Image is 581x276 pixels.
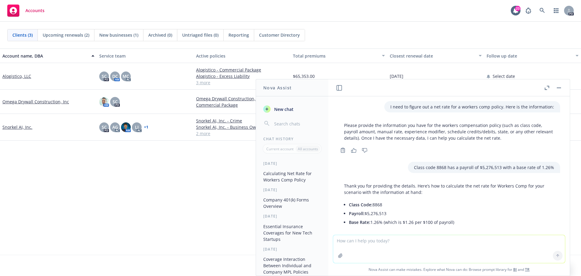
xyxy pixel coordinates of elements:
a: Report a Bug [522,5,534,17]
span: SC [113,98,118,105]
a: Alogistico, LLC [2,73,31,79]
button: Closest renewal date [387,48,484,63]
a: Switch app [550,5,562,17]
h1: Nova Assist [263,85,292,91]
span: SC [102,73,107,79]
button: Company 401(k) Forms Overview [261,195,323,211]
button: Active policies [194,48,290,63]
p: Please provide the information you have for the workers compensation policy (such as class code, ... [344,122,554,141]
span: SC [102,124,107,130]
img: photo [121,122,131,132]
li: 1.26% (which is $1.26 per $100 of payroll) [349,218,554,227]
div: [DATE] [256,187,328,192]
div: [DATE] [256,161,328,166]
span: DC [112,73,118,79]
div: Total premiums [293,53,378,59]
div: 23 [515,6,520,11]
a: Alogistico - Commercial Package [196,67,288,73]
div: Chat History [256,136,328,141]
button: Essential Insurance Coverages for New Tech Startups [261,221,323,244]
span: New chat [273,106,294,112]
span: Untriaged files (0) [182,32,218,38]
p: Class code 8868 has a payroll of $5,276,513 with a base rate of 1.26% [414,164,554,171]
span: MC [123,73,129,79]
div: Follow up date [487,53,572,59]
span: Customer Directory [259,32,300,38]
button: Calculating Net Rate for Workers Comp Policy [261,168,323,185]
a: Omega Drywall Construction, Inc - Commercial Package [196,95,288,108]
span: Clients (3) [12,32,33,38]
svg: Copy to clipboard [340,148,346,153]
span: Upcoming renewals (2) [43,32,89,38]
p: Thank you for providing the details. Here’s how to calculate the net rate for Workers Comp for yo... [344,183,554,195]
div: Account name, DBA [2,53,88,59]
p: All accounts [298,146,318,151]
button: Follow up date [484,48,581,63]
span: Base Rate: [349,219,370,225]
div: Closest renewal date [390,53,475,59]
a: Alogistico - Excess Liability [196,73,288,79]
span: [DATE] [390,73,403,79]
button: Service team [97,48,194,63]
span: Nova Assist can make mistakes. Explore what Nova can do: Browse prompt library for and [331,263,567,276]
span: Accounts [25,8,44,13]
p: I need to figure out a net rate for a workers comp policy. Here is the information: [390,104,554,110]
li: 8868 [349,200,554,209]
span: LI [135,124,139,130]
div: [DATE] [256,214,328,219]
a: Snorkel AI, Inc. [2,124,32,130]
span: Payroll: [349,211,365,216]
span: AG [112,124,118,130]
a: Snorkel AI, Inc. - Business Owners [196,124,288,130]
div: Service team [99,53,191,59]
button: Thumbs down [360,146,369,155]
div: Active policies [196,53,288,59]
p: Current account [266,146,294,151]
button: New chat [261,104,323,115]
a: TR [525,267,530,272]
input: Search chats [273,119,321,128]
span: Archived (0) [148,32,172,38]
a: Search [536,5,548,17]
a: Omega Drywall Construction, Inc [2,98,69,105]
span: Select date [493,73,515,79]
a: 2 more [196,130,288,137]
a: 3 more [196,79,288,86]
span: $65,353.00 [293,73,315,79]
span: New businesses (1) [99,32,138,38]
span: Class Code: [349,202,373,208]
span: Reporting [228,32,249,38]
a: Snorkel AI, Inc. - Crime [196,118,288,124]
li: $5,276,513 [349,209,554,218]
img: photo [99,97,109,107]
div: [DATE] [256,247,328,252]
a: + 1 [144,125,148,129]
a: Accounts [5,2,47,19]
a: BI [513,267,517,272]
button: Total premiums [290,48,387,63]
